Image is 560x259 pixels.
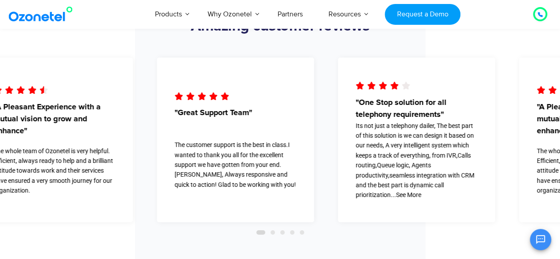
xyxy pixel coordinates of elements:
[548,84,556,97] i: 
[355,80,364,93] i: 
[220,90,229,103] i: 
[355,121,477,200] div: Its not just a telephony dailer, The best part of this solution is we can design it based on our ...
[385,4,460,25] a: Request a Demo
[5,84,13,97] i: 
[157,58,314,222] div: 2 / 5
[402,80,410,93] i: 
[20,58,540,240] div: Slides
[280,230,285,235] span: Go to slide 3
[290,230,294,235] span: Go to slide 4
[300,230,304,235] span: Go to slide 5
[197,90,206,103] i: 
[16,84,25,97] i: 
[209,90,217,103] i: 
[378,80,387,93] i: 
[28,84,36,97] i: 
[270,230,275,235] span: Go to slide 2
[530,229,551,250] button: Open chat
[174,140,296,189] div: The customer support is the best in class.I wanted to thank you all for the excellent support we ...
[186,90,194,103] i: 
[174,90,183,103] i: 
[256,230,265,235] span: Go to slide 1
[537,84,545,97] i: 
[174,107,252,119] span: "Great Support Team"
[355,97,477,121] span: "One Stop solution for all telephony requirements"
[367,80,375,93] i: 
[39,84,48,97] i: 
[338,58,495,222] div: 3 / 5
[390,80,398,93] i: 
